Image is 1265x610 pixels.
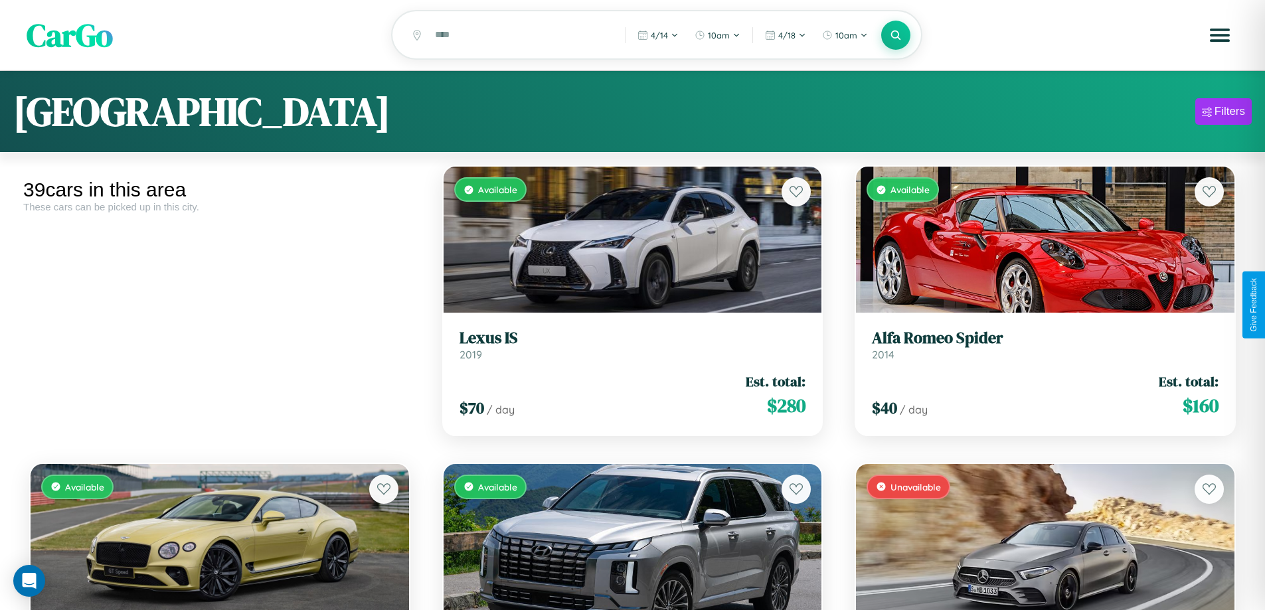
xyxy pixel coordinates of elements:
[758,25,813,46] button: 4/18
[13,565,45,597] div: Open Intercom Messenger
[65,481,104,493] span: Available
[1249,278,1258,332] div: Give Feedback
[460,329,806,348] h3: Lexus IS
[835,30,857,40] span: 10am
[708,30,730,40] span: 10am
[1201,17,1238,54] button: Open menu
[872,397,897,419] span: $ 40
[890,481,941,493] span: Unavailable
[1183,392,1219,419] span: $ 160
[815,25,875,46] button: 10am
[27,13,113,57] span: CarGo
[1195,98,1252,125] button: Filters
[688,25,747,46] button: 10am
[900,403,928,416] span: / day
[487,403,515,416] span: / day
[460,329,806,361] a: Lexus IS2019
[872,329,1219,361] a: Alfa Romeo Spider2014
[872,329,1219,348] h3: Alfa Romeo Spider
[478,184,517,195] span: Available
[1159,372,1219,391] span: Est. total:
[631,25,685,46] button: 4/14
[13,84,390,139] h1: [GEOGRAPHIC_DATA]
[651,30,668,40] span: 4 / 14
[890,184,930,195] span: Available
[767,392,805,419] span: $ 280
[872,348,894,361] span: 2014
[23,201,416,212] div: These cars can be picked up in this city.
[23,179,416,201] div: 39 cars in this area
[1215,105,1245,118] div: Filters
[478,481,517,493] span: Available
[746,372,805,391] span: Est. total:
[460,397,484,419] span: $ 70
[460,348,482,361] span: 2019
[778,30,796,40] span: 4 / 18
